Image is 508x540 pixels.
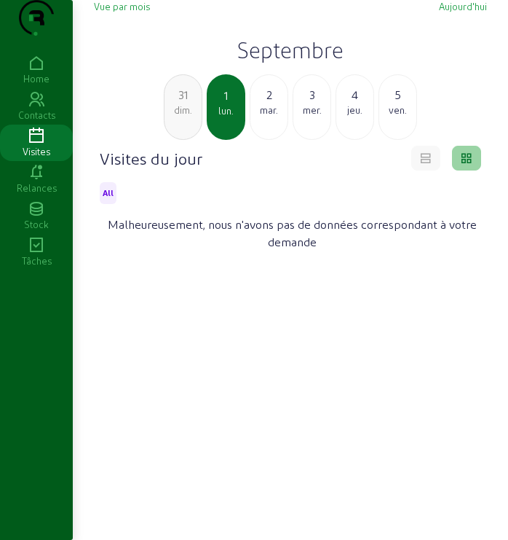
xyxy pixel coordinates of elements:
[106,216,478,251] span: Malheureusement, nous n'avons pas de données correspondant à votre demande
[250,103,287,117] div: mar.
[208,104,244,117] div: lun.
[94,1,150,12] span: Vue par mois
[379,103,416,117] div: ven.
[250,86,287,103] div: 2
[439,1,487,12] span: Aujourd'hui
[100,148,202,168] h4: Visites du jour
[208,87,244,104] div: 1
[379,86,416,103] div: 5
[164,86,202,103] div: 31
[293,86,330,103] div: 3
[336,103,373,117] div: jeu.
[164,103,202,117] div: dim.
[103,188,114,198] span: All
[94,36,487,63] h2: Septembre
[293,103,330,117] div: mer.
[336,86,373,103] div: 4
